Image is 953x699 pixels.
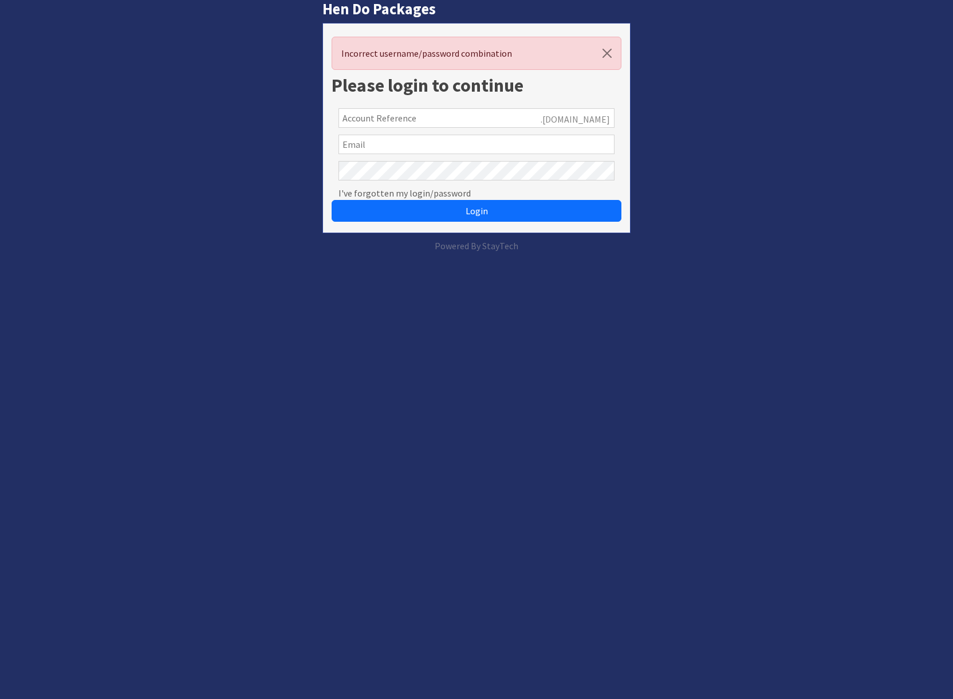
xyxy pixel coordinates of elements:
span: Login [466,205,488,217]
input: Email [338,135,615,154]
h1: Please login to continue [332,74,622,96]
input: Account Reference [338,108,615,128]
div: Incorrect username/password combination [332,37,622,70]
button: Login [332,200,622,222]
span: .[DOMAIN_NAME] [541,112,610,126]
p: Powered By StayTech [322,239,631,253]
a: I've forgotten my login/password [338,186,471,200]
